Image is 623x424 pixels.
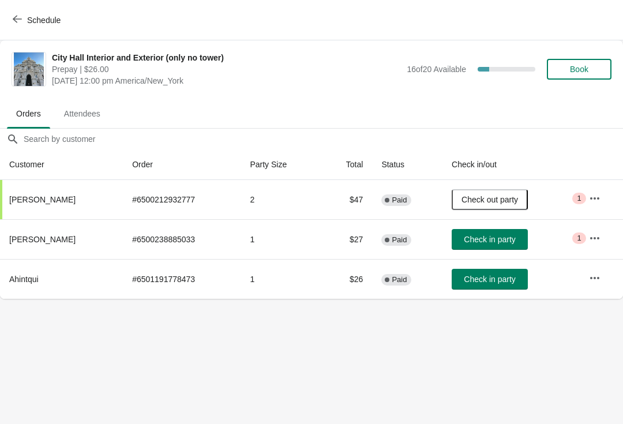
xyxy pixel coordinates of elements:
[9,235,76,244] span: [PERSON_NAME]
[55,103,110,124] span: Attendees
[570,65,588,74] span: Book
[321,219,372,259] td: $27
[464,275,515,284] span: Check in party
[372,149,442,180] th: Status
[392,235,407,245] span: Paid
[442,149,580,180] th: Check in/out
[123,149,241,180] th: Order
[321,149,372,180] th: Total
[52,52,401,63] span: City Hall Interior and Exterior (only no tower)
[464,235,515,244] span: Check in party
[321,259,372,299] td: $26
[52,63,401,75] span: Prepay | $26.00
[577,194,581,203] span: 1
[123,259,241,299] td: # 6501191778473
[6,10,70,31] button: Schedule
[392,275,407,284] span: Paid
[241,180,321,219] td: 2
[241,259,321,299] td: 1
[7,103,50,124] span: Orders
[9,275,39,284] span: Ahintqui
[452,269,528,290] button: Check in party
[547,59,611,80] button: Book
[52,75,401,87] span: [DATE] 12:00 pm America/New_York
[123,219,241,259] td: # 6500238885033
[27,16,61,25] span: Schedule
[577,234,581,243] span: 1
[123,180,241,219] td: # 6500212932777
[452,189,528,210] button: Check out party
[241,219,321,259] td: 1
[9,195,76,204] span: [PERSON_NAME]
[461,195,518,204] span: Check out party
[14,52,44,86] img: City Hall Interior and Exterior (only no tower)
[392,196,407,205] span: Paid
[241,149,321,180] th: Party Size
[452,229,528,250] button: Check in party
[321,180,372,219] td: $47
[407,65,466,74] span: 16 of 20 Available
[23,129,623,149] input: Search by customer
